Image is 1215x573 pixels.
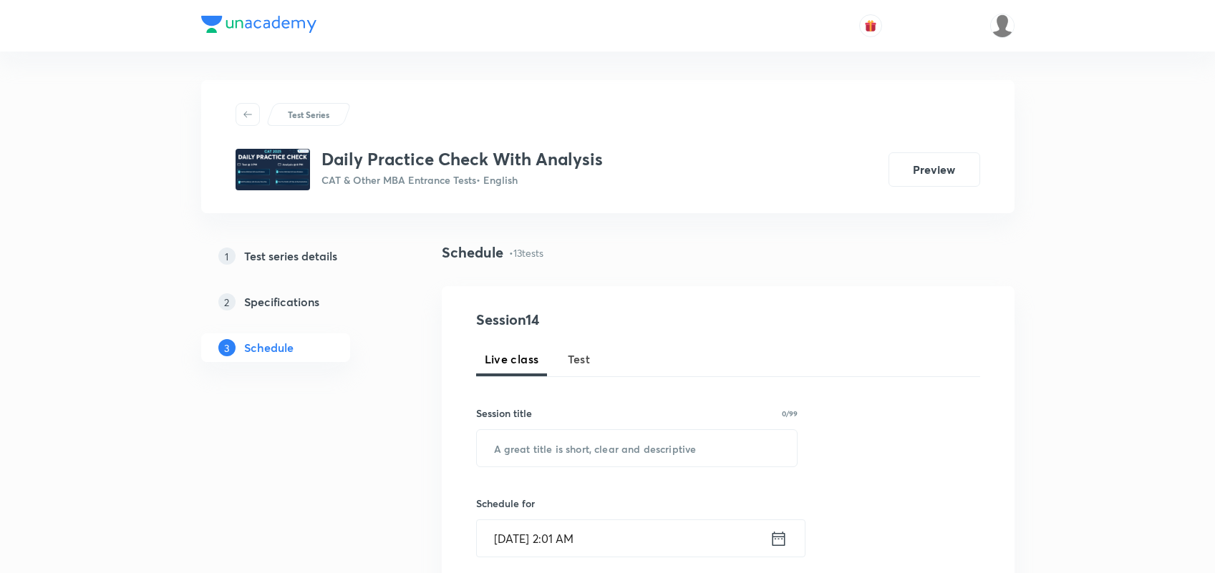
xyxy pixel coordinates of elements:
p: 3 [218,339,236,356]
img: avatar [864,19,877,32]
h5: Test series details [244,248,337,265]
p: 2 [218,293,236,310]
a: 1Test series details [201,242,396,270]
p: 0/99 [782,410,798,417]
a: 2Specifications [201,288,396,316]
img: Coolm [990,14,1015,38]
a: Company Logo [201,16,316,36]
p: CAT & Other MBA Entrance Tests • English [321,172,603,187]
button: avatar [859,14,882,37]
button: Preview [889,152,980,187]
span: Test [568,351,591,368]
p: • 13 tests [509,245,543,260]
h6: Schedule for [476,496,798,511]
p: 1 [218,248,236,265]
h3: Daily Practice Check With Analysis [321,149,603,170]
h4: Schedule [442,242,503,263]
h4: Session 14 [476,309,737,330]
h5: Schedule [244,339,294,356]
input: A great title is short, clear and descriptive [477,430,798,466]
img: d5978318b1364bf68c2e44e6d4ebb18e.jpg [236,149,310,190]
span: Live class [485,351,539,368]
h6: Session title [476,406,532,421]
img: Company Logo [201,16,316,33]
p: Test Series [288,108,329,121]
h5: Specifications [244,293,319,310]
